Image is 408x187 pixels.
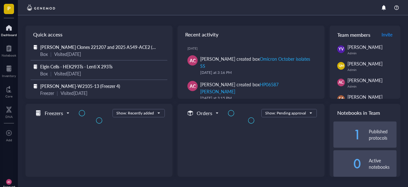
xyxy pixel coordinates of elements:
div: Visited [DATE] [54,51,81,58]
div: Box [40,70,48,77]
span: P [7,4,11,12]
div: Visited [DATE] [61,90,87,97]
div: Admin [347,68,397,72]
a: Inventory [2,64,16,78]
a: AC[PERSON_NAME] created boxOmicron October isolates SS[DATE] at 3:16 PM [183,53,319,78]
div: Admin [347,84,397,88]
div: Recent activity [178,26,324,43]
a: Dashboard [1,23,17,37]
div: Team members [330,26,400,43]
div: Admin [347,51,397,55]
div: Core [5,94,12,98]
div: | [57,90,58,97]
div: 1 [333,129,361,140]
span: [PERSON_NAME]-W2105-13 (Freezer 4) [40,83,120,89]
div: Quick access [25,26,172,43]
h5: Orders [197,109,212,117]
div: Notebook [2,53,16,57]
div: Show: Pending approval [265,110,306,116]
div: | [50,51,52,58]
div: Inventory [2,74,16,78]
span: Elgin Cells - HEK293Ts - Lenti X 293Ts [40,63,113,70]
span: [PERSON_NAME] [347,77,382,83]
span: [PERSON_NAME] [347,60,382,67]
button: Invite [381,29,393,40]
div: Freezer [40,90,54,97]
div: 0 [333,159,361,169]
div: Show: Recently added [116,110,154,116]
img: genemod-logo [25,4,57,12]
a: Core [5,84,12,98]
div: [PERSON_NAME] created box [200,81,314,95]
div: Box [40,51,48,58]
span: [PERSON_NAME] Clones 221207 and 2025 A549-ACE2 (Baric) [40,44,164,50]
div: Add [6,138,12,142]
span: AC [339,80,344,85]
div: DNA [5,115,13,119]
h5: Freezers [45,109,63,117]
div: Active notebooks [369,157,397,170]
div: Visited [DATE] [54,70,81,77]
span: YV [339,46,344,52]
span: QM [339,64,344,68]
span: AC [190,57,196,64]
a: Notebook [2,43,16,57]
span: Invite [382,31,392,38]
span: AC [7,180,11,183]
div: Notebooks in Team [330,104,400,121]
div: Published protocols [369,128,397,141]
span: [PERSON_NAME] [347,44,382,50]
span: EA [339,96,344,102]
span: AC [190,82,196,90]
a: DNA [5,105,13,119]
div: [DATE] [187,46,319,50]
span: [PERSON_NAME] [347,94,382,100]
div: Dashboard [1,33,17,37]
div: [PERSON_NAME] created box [200,55,314,69]
div: | [50,70,52,77]
a: AC[PERSON_NAME] created boxHP06587 [PERSON_NAME][DATE] at 3:15 PM [183,78,319,104]
div: [DATE] at 3:16 PM [200,69,314,76]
